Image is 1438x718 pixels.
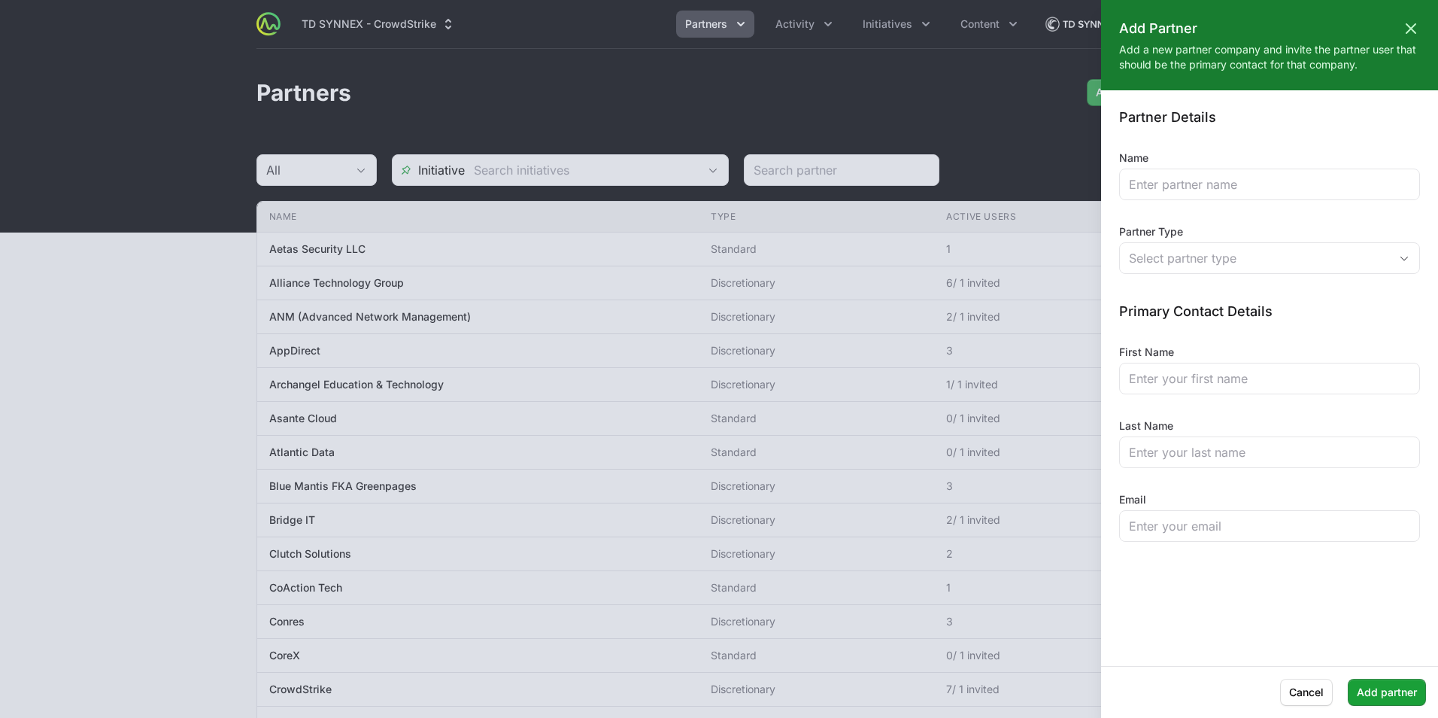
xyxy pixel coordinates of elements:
h3: Partner Details [1119,108,1420,126]
input: Enter your email [1129,517,1410,535]
button: Cancel [1280,679,1333,706]
div: Select partner type [1129,249,1389,267]
label: Last Name [1119,418,1173,434]
label: Partner Type [1119,224,1420,239]
h2: Add Partner [1119,18,1197,39]
button: Select partner type [1120,243,1419,273]
p: Add a new partner company and invite the partner user that should be the primary contact for that... [1119,42,1420,72]
input: Enter your first name [1129,370,1410,388]
button: Add partner [1348,679,1426,706]
label: Email [1119,492,1146,507]
input: Enter partner name [1129,175,1410,193]
h3: Primary Contact Details [1119,303,1420,321]
label: Name [1119,151,1148,166]
span: Add partner [1357,683,1417,701]
label: First Name [1119,345,1174,360]
span: Cancel [1289,683,1324,701]
input: Enter your last name [1129,443,1410,461]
